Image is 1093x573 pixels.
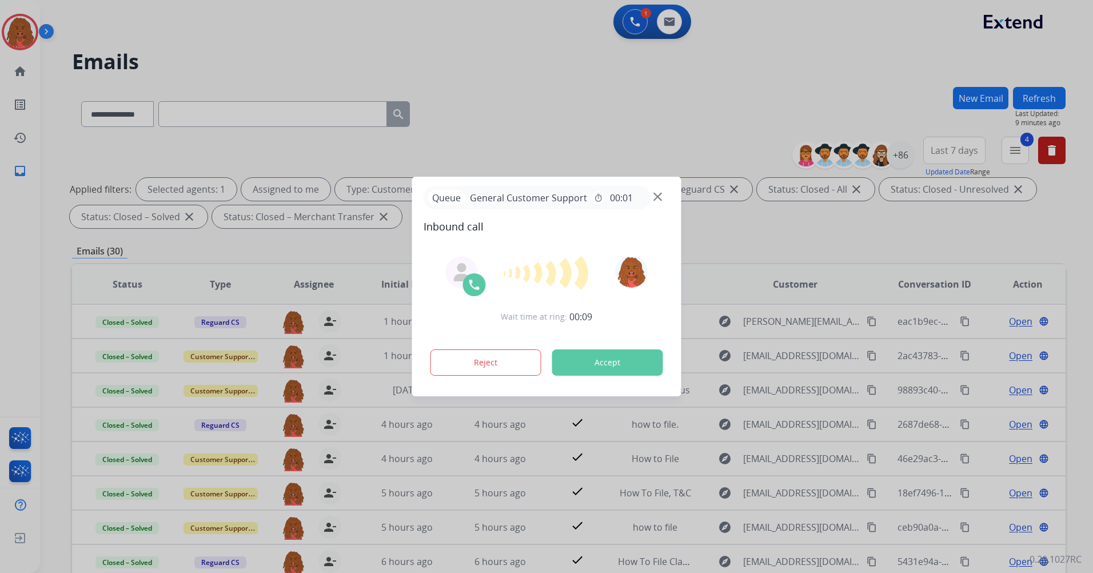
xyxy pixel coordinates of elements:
[430,349,541,376] button: Reject
[552,349,663,376] button: Accept
[610,191,633,205] span: 00:01
[468,278,481,292] img: call-icon
[465,191,592,205] span: General Customer Support
[453,263,471,281] img: agent-avatar
[1030,552,1082,566] p: 0.20.1027RC
[424,218,670,234] span: Inbound call
[615,256,647,288] img: avatar
[569,310,592,324] span: 00:09
[653,193,662,201] img: close-button
[428,190,465,205] p: Queue
[501,311,567,323] span: Wait time at ring:
[594,193,603,202] mat-icon: timer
